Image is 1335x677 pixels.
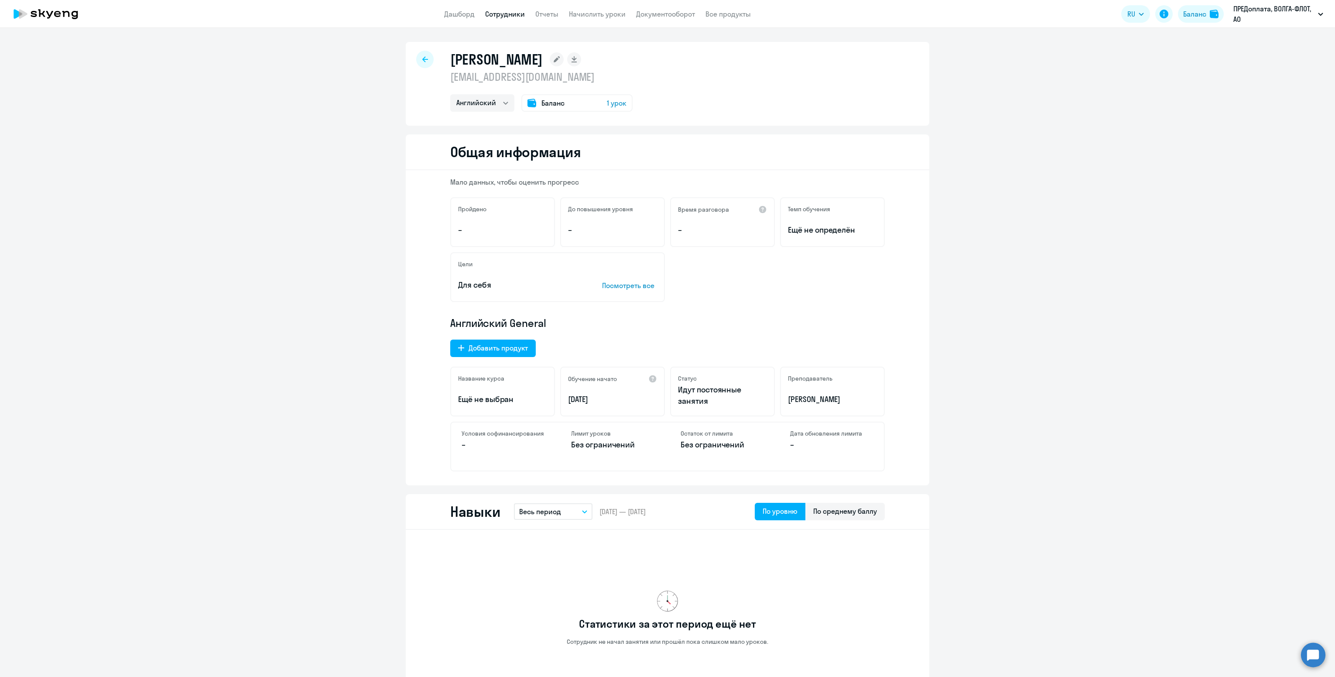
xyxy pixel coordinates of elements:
span: Баланс [541,98,565,108]
h5: Цели [458,260,472,268]
span: Ещё не определён [788,224,877,236]
p: Без ограничений [571,439,654,450]
a: Все продукты [705,10,751,18]
p: Ещё не выбран [458,394,547,405]
p: Для себя [458,279,575,291]
div: Баланс [1183,9,1206,19]
h1: [PERSON_NAME] [450,51,543,68]
a: Документооборот [636,10,695,18]
div: Добавить продукт [469,343,528,353]
h4: Остаток от лимита [681,430,764,437]
h3: Статистики за этот период ещё нет [579,617,756,631]
p: Весь период [519,506,561,517]
button: Весь период [514,503,592,520]
button: Добавить продукт [450,340,536,357]
h2: Навыки [450,503,500,520]
h5: Преподаватель [788,375,832,382]
a: Отчеты [535,10,558,18]
p: – [462,439,545,450]
img: balance [1210,10,1219,18]
p: – [790,439,873,450]
h5: Название курса [458,375,504,382]
button: ПРЕДоплата, ВОЛГА-ФЛОТ, АО [1229,3,1328,24]
div: По среднему баллу [813,506,877,516]
p: ПРЕДоплата, ВОЛГА-ФЛОТ, АО [1233,3,1314,24]
span: Английский General [450,316,546,330]
h5: Темп обучения [788,205,830,213]
p: – [678,224,767,236]
span: [DATE] — [DATE] [599,507,646,516]
h5: Статус [678,375,697,382]
p: Посмотреть все [602,280,657,291]
p: Мало данных, чтобы оценить прогресс [450,177,885,187]
p: [DATE] [568,394,657,405]
p: Сотрудник не начал занятия или прошёл пока слишком мало уроков. [567,638,768,646]
a: Начислить уроки [569,10,626,18]
p: – [458,224,547,236]
p: [EMAIL_ADDRESS][DOMAIN_NAME] [450,70,633,84]
h5: До повышения уровня [568,205,633,213]
span: RU [1127,9,1135,19]
h4: Условия софинансирования [462,430,545,437]
button: RU [1121,5,1150,23]
span: 1 урок [607,98,626,108]
img: no-data [657,591,678,612]
button: Балансbalance [1178,5,1224,23]
a: Дашборд [444,10,475,18]
h5: Время разговора [678,206,729,213]
p: – [568,224,657,236]
h2: Общая информация [450,143,581,161]
a: Сотрудники [485,10,525,18]
h4: Лимит уроков [571,430,654,437]
h5: Обучение начато [568,375,617,383]
h5: Пройдено [458,205,486,213]
p: Без ограничений [681,439,764,450]
p: [PERSON_NAME] [788,394,877,405]
p: Идут постоянные занятия [678,384,767,407]
h4: Дата обновления лимита [790,430,873,437]
div: По уровню [763,506,798,516]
